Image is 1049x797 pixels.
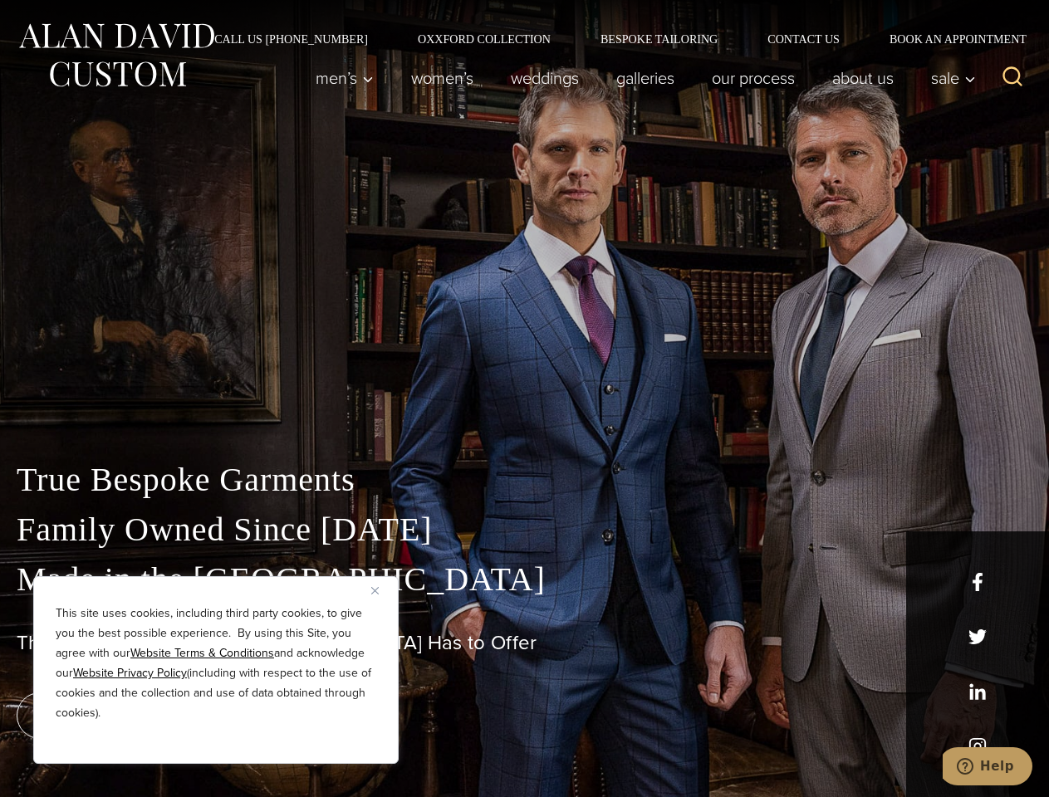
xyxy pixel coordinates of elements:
[393,33,576,45] a: Oxxford Collection
[297,61,985,95] nav: Primary Navigation
[393,61,493,95] a: Women’s
[130,644,274,662] a: Website Terms & Conditions
[17,692,249,739] a: book an appointment
[598,61,694,95] a: Galleries
[493,61,598,95] a: weddings
[17,455,1032,604] p: True Bespoke Garments Family Owned Since [DATE] Made in the [GEOGRAPHIC_DATA]
[576,33,743,45] a: Bespoke Tailoring
[865,33,1032,45] a: Book an Appointment
[371,580,391,600] button: Close
[371,587,379,594] img: Close
[189,33,393,45] a: Call Us [PHONE_NUMBER]
[56,604,376,723] p: This site uses cookies, including third party cookies, to give you the best possible experience. ...
[73,664,187,682] a: Website Privacy Policy
[743,33,865,45] a: Contact Us
[943,747,1032,789] iframe: Opens a widget where you can chat to one of our agents
[913,61,985,95] button: Sale sub menu toggle
[993,58,1032,98] button: View Search Form
[189,33,1032,45] nav: Secondary Navigation
[814,61,913,95] a: About Us
[17,18,216,92] img: Alan David Custom
[297,61,393,95] button: Men’s sub menu toggle
[17,631,1032,655] h1: The Best Custom Suits [GEOGRAPHIC_DATA] Has to Offer
[694,61,814,95] a: Our Process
